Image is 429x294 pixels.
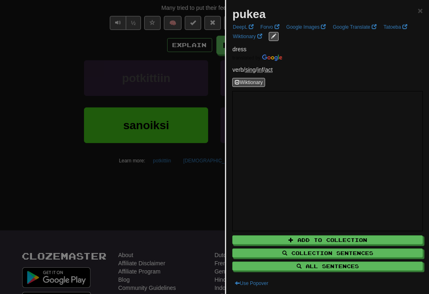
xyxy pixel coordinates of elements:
[232,66,423,74] p: verb /
[232,55,282,61] img: Color short
[245,66,256,73] abbr: Number: Singular number
[230,23,256,32] a: DeepL
[232,46,246,52] span: dress
[232,279,270,288] button: Use Popover
[418,6,423,15] button: Close
[232,262,423,271] button: All Sentences
[265,66,273,73] abbr: Voice: Active or actor-focus voice
[418,6,423,15] span: ×
[257,66,263,73] abbr: VerbForm: Infinitive
[232,248,423,258] button: Collection Sentences
[258,23,282,32] a: Forvo
[381,23,410,32] a: Tatoeba
[232,8,266,21] strong: pukea
[330,23,379,32] a: Google Translate
[269,32,279,41] button: edit links
[232,78,265,87] button: Wiktionary
[245,66,258,73] span: /
[257,66,265,73] span: /
[284,23,329,32] a: Google Images
[230,32,264,41] a: Wiktionary
[232,235,423,244] button: Add to Collection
